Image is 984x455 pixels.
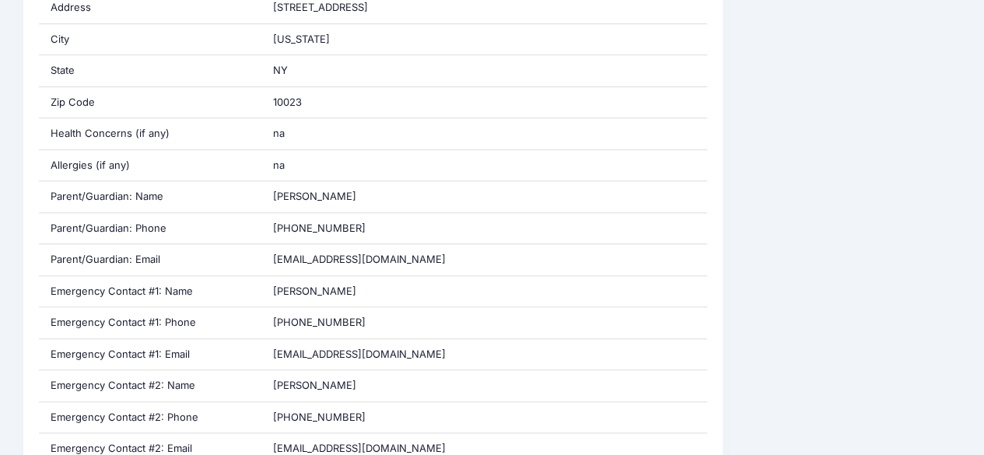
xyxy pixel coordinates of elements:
div: Health Concerns (if any) [39,118,262,149]
span: [EMAIL_ADDRESS][DOMAIN_NAME] [273,253,446,265]
div: Emergency Contact #2: Name [39,370,262,401]
span: [STREET_ADDRESS] [273,1,368,13]
div: Parent/Guardian: Phone [39,213,262,244]
span: [PERSON_NAME] [273,379,356,391]
div: Emergency Contact #1: Name [39,276,262,307]
span: NY [273,64,288,76]
span: na [273,127,285,139]
span: [EMAIL_ADDRESS][DOMAIN_NAME] [273,442,446,454]
div: Parent/Guardian: Email [39,244,262,275]
div: Emergency Contact #2: Phone [39,402,262,433]
span: [PERSON_NAME] [273,285,356,297]
span: [PHONE_NUMBER] [273,222,366,234]
span: [PHONE_NUMBER] [273,316,366,328]
span: [PERSON_NAME] [273,190,356,202]
span: [PHONE_NUMBER] [273,411,366,423]
span: na [273,159,285,171]
div: Allergies (if any) [39,150,262,181]
div: Emergency Contact #1: Email [39,339,262,370]
div: Parent/Guardian: Name [39,181,262,212]
div: Emergency Contact #1: Phone [39,307,262,338]
div: State [39,55,262,86]
span: [EMAIL_ADDRESS][DOMAIN_NAME] [273,348,446,360]
span: [US_STATE] [273,33,330,45]
div: Zip Code [39,87,262,118]
span: 10023 [273,96,302,108]
div: City [39,24,262,55]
